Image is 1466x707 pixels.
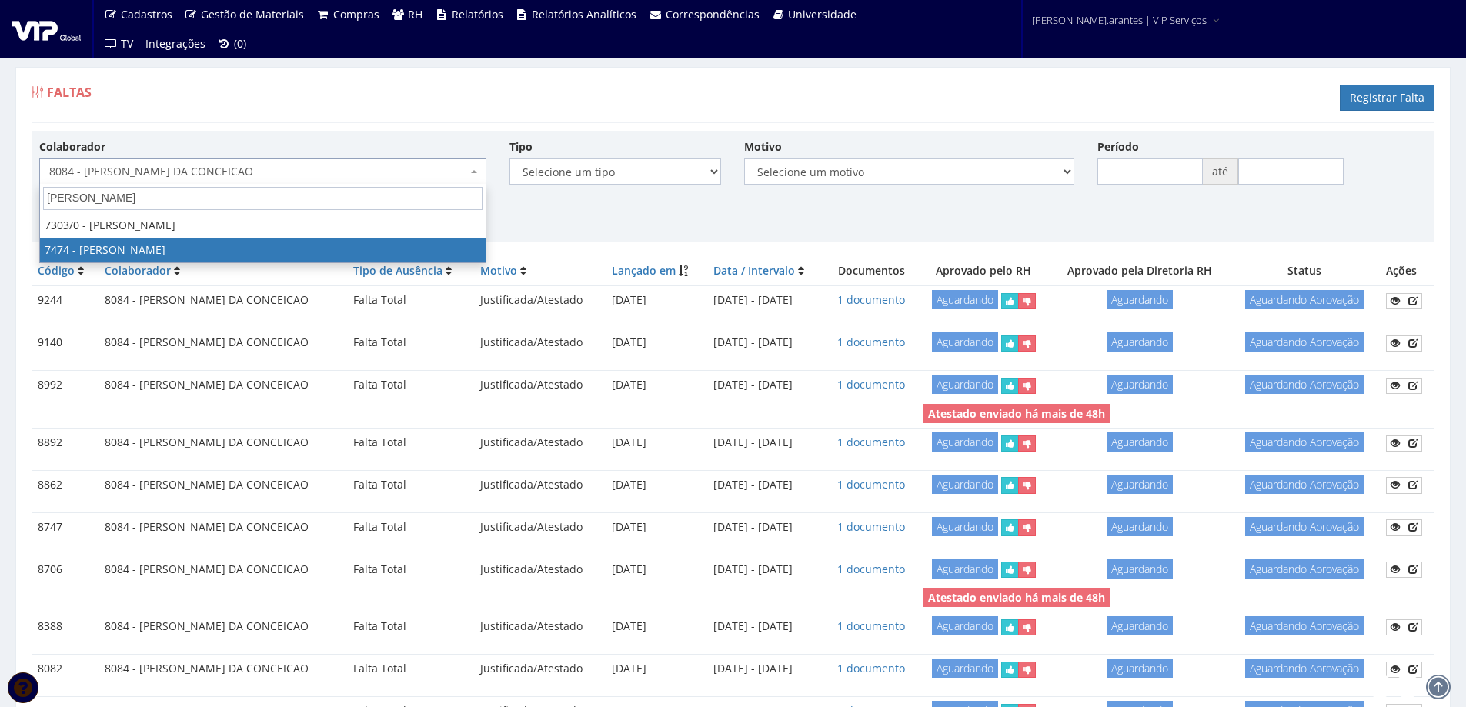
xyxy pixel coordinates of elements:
[1245,475,1364,494] span: Aguardando Aprovação
[32,612,99,642] td: 8388
[606,371,707,400] td: [DATE]
[837,661,905,675] a: 1 documento
[932,517,998,536] span: Aguardando
[707,512,826,542] td: [DATE] - [DATE]
[1107,375,1173,394] span: Aguardando
[1380,257,1434,285] th: Ações
[99,612,346,642] td: 8084 - [PERSON_NAME] DA CONCEICAO
[1050,257,1230,285] th: Aprovado pela Diretoria RH
[474,655,606,684] td: Justificada/Atestado
[212,29,253,58] a: (0)
[707,555,826,584] td: [DATE] - [DATE]
[1107,432,1173,452] span: Aguardando
[32,470,99,499] td: 8862
[347,371,474,400] td: Falta Total
[38,263,75,278] a: Código
[32,371,99,400] td: 8992
[837,519,905,534] a: 1 documento
[98,29,139,58] a: TV
[12,18,81,41] img: logo
[932,475,998,494] span: Aguardando
[347,470,474,499] td: Falta Total
[99,555,346,584] td: 8084 - [PERSON_NAME] DA CONCEICAO
[1245,517,1364,536] span: Aguardando Aprovação
[932,332,998,352] span: Aguardando
[932,659,998,678] span: Aguardando
[606,328,707,358] td: [DATE]
[606,428,707,457] td: [DATE]
[612,263,676,278] a: Lançado em
[139,29,212,58] a: Integrações
[99,512,346,542] td: 8084 - [PERSON_NAME] DA CONCEICAO
[474,470,606,499] td: Justificada/Atestado
[32,328,99,358] td: 9140
[474,285,606,315] td: Justificada/Atestado
[105,263,171,278] a: Colaborador
[201,7,304,22] span: Gestão de Materiais
[788,7,857,22] span: Universidade
[347,428,474,457] td: Falta Total
[32,555,99,584] td: 8706
[707,612,826,642] td: [DATE] - [DATE]
[32,655,99,684] td: 8082
[347,655,474,684] td: Falta Total
[1107,332,1173,352] span: Aguardando
[408,7,422,22] span: RH
[32,428,99,457] td: 8892
[707,285,826,315] td: [DATE] - [DATE]
[707,371,826,400] td: [DATE] - [DATE]
[99,428,346,457] td: 8084 - [PERSON_NAME] DA CONCEICAO
[1107,517,1173,536] span: Aguardando
[1107,290,1173,309] span: Aguardando
[932,432,998,452] span: Aguardando
[145,36,205,51] span: Integrações
[1340,85,1434,111] a: Registrar Falta
[1107,616,1173,635] span: Aguardando
[707,428,826,457] td: [DATE] - [DATE]
[509,139,533,155] label: Tipo
[333,7,379,22] span: Compras
[121,7,172,22] span: Cadastros
[121,36,133,51] span: TV
[713,263,795,278] a: Data / Intervalo
[452,7,503,22] span: Relatórios
[47,84,92,101] span: Faltas
[1230,257,1380,285] th: Status
[606,285,707,315] td: [DATE]
[474,555,606,584] td: Justificada/Atestado
[606,655,707,684] td: [DATE]
[347,285,474,315] td: Falta Total
[744,139,782,155] label: Motivo
[932,616,998,635] span: Aguardando
[932,375,998,394] span: Aguardando
[837,477,905,492] a: 1 documento
[1245,375,1364,394] span: Aguardando Aprovação
[39,139,105,155] label: Colaborador
[234,36,246,51] span: (0)
[666,7,760,22] span: Correspondências
[99,285,346,315] td: 8084 - [PERSON_NAME] DA CONCEICAO
[99,655,346,684] td: 8084 - [PERSON_NAME] DA CONCEICAO
[837,335,905,349] a: 1 documento
[474,371,606,400] td: Justificada/Atestado
[707,328,826,358] td: [DATE] - [DATE]
[707,470,826,499] td: [DATE] - [DATE]
[606,512,707,542] td: [DATE]
[347,612,474,642] td: Falta Total
[932,290,998,309] span: Aguardando
[1245,332,1364,352] span: Aguardando Aprovação
[49,164,467,179] span: 8084 - ANDRE FABIO DA CONCEICAO
[532,7,636,22] span: Relatórios Analíticos
[917,257,1050,285] th: Aprovado pelo RH
[1097,139,1139,155] label: Período
[1107,659,1173,678] span: Aguardando
[32,512,99,542] td: 8747
[474,512,606,542] td: Justificada/Atestado
[40,213,486,238] li: 7303/0 - [PERSON_NAME]
[347,512,474,542] td: Falta Total
[606,555,707,584] td: [DATE]
[39,158,486,185] span: 8084 - ANDRE FABIO DA CONCEICAO
[928,590,1105,605] strong: Atestado enviado há mais de 48h
[474,428,606,457] td: Justificada/Atestado
[606,470,707,499] td: [DATE]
